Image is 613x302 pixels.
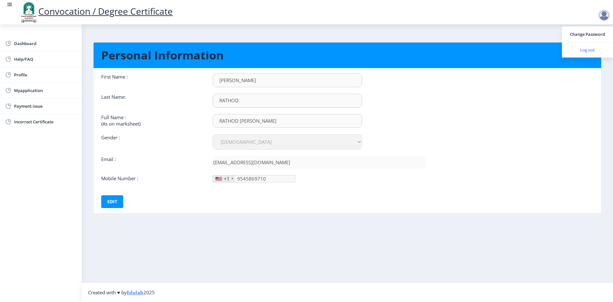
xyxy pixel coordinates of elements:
[14,87,77,94] span: Myapplication
[88,289,155,296] span: Created with ♥ by 2025
[14,55,77,63] span: Help/FAQ
[19,5,173,17] a: Convocation / Degree Certificate
[213,175,295,182] input: Mobile No
[562,42,613,58] a: Log out
[213,175,235,182] div: United States: +1
[567,30,608,38] span: Change Password
[96,74,208,87] div: First Name :
[127,289,143,296] a: Edulab
[562,27,613,42] a: Change Password
[96,114,208,128] div: Full Name : (As on marksheet)
[101,195,123,208] button: Edit
[96,94,208,107] div: Last Name:
[224,175,230,182] div: +1
[101,48,594,63] h1: Personal Information
[14,71,77,79] span: Profile
[96,134,208,150] div: Gender :
[14,102,77,110] span: Payment issue
[96,156,208,169] div: Email :
[14,40,77,47] span: Dashboard
[19,1,38,23] img: logo
[14,118,77,126] span: Incorrect Certificate
[567,46,608,54] span: Log out
[96,175,208,182] div: Mobile Number :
